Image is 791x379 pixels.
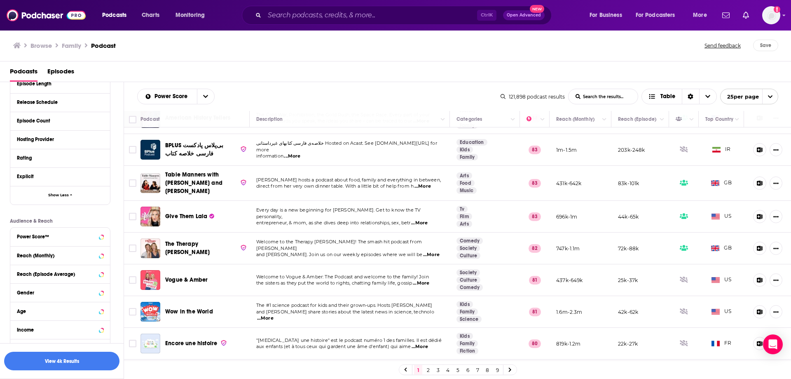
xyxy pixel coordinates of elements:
a: Encore une histoire [140,334,160,353]
img: Give Them Lala [140,207,160,226]
span: US [711,308,732,316]
div: Gender [17,290,96,296]
p: Audience & Reach [10,218,110,224]
svg: Add a profile image [774,6,780,13]
span: The Therapy [PERSON_NAME] [165,240,210,256]
div: Sort Direction [682,89,699,104]
button: open menu [138,94,197,99]
button: Column Actions [732,115,742,125]
button: Show Less [10,186,110,205]
img: Vogue & Amber [140,270,160,290]
img: verified Badge [220,339,227,346]
a: Wow in the World [165,308,213,316]
span: information [256,153,283,159]
p: 83k-101k [618,180,639,187]
div: Rating [17,155,98,161]
p: 696k-1m [556,213,577,220]
p: 83 [529,146,541,154]
div: Reach (Monthly) [556,114,594,124]
a: Arts [456,172,472,179]
a: Comedy [456,284,483,291]
span: the sisters as they put the world to rights, chatting family life, gossip [256,280,412,286]
span: Toggle select row [129,146,136,153]
span: Welcome to Vogue & Amber: The Podcast and welcome to the family! Join [256,274,429,280]
a: Culture [456,277,480,283]
a: Give Them Lala [165,212,214,221]
a: Kids [456,146,473,153]
a: Encore une histoire [165,339,227,348]
span: Toggle select row [129,340,136,347]
button: Reach (Episode Average) [17,268,103,279]
span: Toggle select row [129,179,136,187]
div: Episode Count [17,118,98,124]
span: Podcasts [102,9,126,21]
button: Explicit [17,171,103,181]
span: More [693,9,707,21]
span: Give Them Lala [165,213,207,220]
button: open menu [96,9,137,22]
button: Show More Button [770,242,782,255]
span: US [711,276,732,284]
a: Podchaser - Follow, Share and Rate Podcasts [7,7,86,23]
a: Education [456,139,487,146]
img: User Profile [762,6,780,24]
p: 1.6m-2.3m [556,308,583,315]
span: ...More [412,344,428,350]
a: Family [456,308,478,315]
span: For Podcasters [636,9,675,21]
button: Power Score™ [17,231,103,241]
p: 431k-642k [556,180,582,187]
a: 6 [463,365,472,375]
span: Open Advanced [507,13,541,17]
a: Wow in the World [140,302,160,322]
p: 83 [529,179,541,187]
span: Table [660,94,675,99]
p: 25k-37k [618,277,638,284]
span: Wow in the World [165,308,213,315]
span: The #1 science podcast for kids and their grown-ups. Hosts [PERSON_NAME] [256,302,432,308]
p: 83 [529,212,541,221]
span: Every day is a new beginning for [PERSON_NAME]. Get to know the TV personality, [256,207,421,219]
p: 203k-248k [618,146,645,153]
a: Podcasts [10,65,37,82]
a: Browse [30,42,52,49]
p: 72k-88k [618,245,639,252]
p: 437k-649k [556,277,583,284]
button: Show More Button [770,177,782,190]
a: Culture [456,252,480,259]
a: Charts [136,9,164,22]
div: Reach (Episode) [618,114,656,124]
button: Open AdvancedNew [503,10,545,20]
img: verified Badge [240,179,247,186]
a: ‌BPLUS بی‌پلاس پادکست فارسی خلاصه کتاب [140,140,160,160]
span: 25 per page [721,90,759,103]
img: The Therapy Crouch [140,238,160,258]
button: Choose View [641,89,717,104]
a: 7 [473,365,482,375]
span: entrepreneur, & mom, as she dives deep into relationships, sex, betr [256,220,411,226]
a: Music [456,187,477,194]
a: 9 [493,365,501,375]
span: Ctrl K [477,10,496,21]
p: 819k-1.2m [556,340,581,347]
a: Episodes [47,65,74,82]
a: Table Manners with Jessie and Lennie Ware [140,173,160,193]
button: open menu [584,9,632,22]
a: Film [456,213,472,220]
button: Age [17,306,103,316]
span: Power Score [154,94,190,99]
div: Reach (Episode Average) [17,271,96,277]
p: 81 [529,308,541,316]
button: Column Actions [538,115,548,125]
span: Vogue & Amber [165,276,208,283]
span: ...More [284,153,300,160]
a: Kids [456,301,473,308]
span: Show Less [48,193,69,198]
span: For Business [590,9,622,21]
a: Fiction [456,348,478,354]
